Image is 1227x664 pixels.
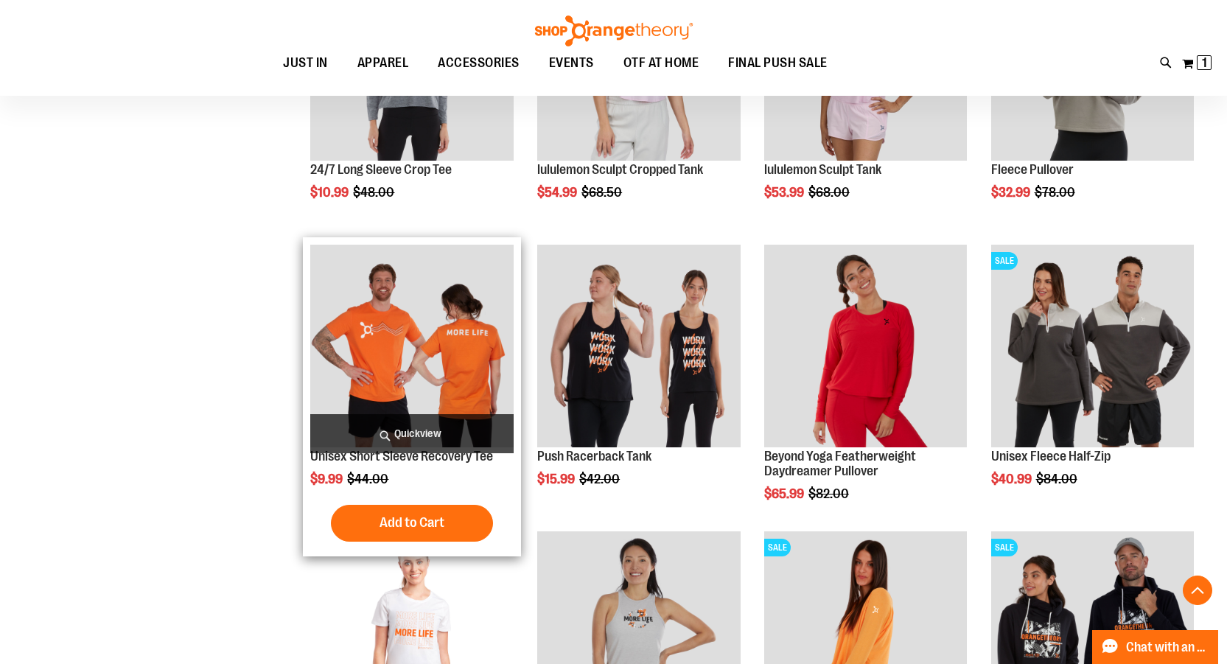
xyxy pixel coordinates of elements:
a: lululemon Sculpt Tank [764,162,881,177]
button: Add to Cart [331,505,493,542]
span: $68.00 [808,185,852,200]
a: Beyond Yoga Featherweight Daydreamer Pullover [764,449,916,478]
a: Fleece Pullover [991,162,1074,177]
span: 1 [1202,55,1207,70]
a: lululemon Sculpt Cropped Tank [537,162,703,177]
a: Product image for Unisex Fleece Half ZipSALE [991,245,1194,450]
div: product [757,237,974,539]
span: $65.99 [764,486,806,501]
img: Product image for Unisex Short Sleeve Recovery Tee [310,245,513,447]
a: Product image for Unisex Short Sleeve Recovery Tee [310,245,513,450]
span: SALE [764,539,791,556]
span: $68.50 [581,185,624,200]
button: Back To Top [1183,576,1212,605]
span: $82.00 [808,486,851,501]
span: $32.99 [991,185,1032,200]
div: product [984,237,1201,524]
span: APPAREL [357,46,409,80]
span: $15.99 [537,472,577,486]
span: ACCESSORIES [438,46,520,80]
span: $42.00 [579,472,622,486]
a: Product image for Beyond Yoga Featherweight Daydreamer Pullover [764,245,967,450]
a: Unisex Fleece Half-Zip [991,449,1111,464]
span: $78.00 [1035,185,1077,200]
div: product [303,237,520,556]
a: Push Racerback Tank [537,449,651,464]
span: $53.99 [764,185,806,200]
span: FINAL PUSH SALE [728,46,828,80]
a: Product image for Push Racerback Tank [537,245,740,450]
span: $84.00 [1036,472,1080,486]
img: Shop Orangetheory [533,15,695,46]
button: Chat with an Expert [1092,630,1219,664]
span: $9.99 [310,472,345,486]
span: SALE [991,252,1018,270]
span: JUST IN [283,46,328,80]
img: Product image for Unisex Fleece Half Zip [991,245,1194,447]
a: Quickview [310,414,513,453]
img: Product image for Push Racerback Tank [537,245,740,447]
span: SALE [991,539,1018,556]
span: $54.99 [537,185,579,200]
span: OTF AT HOME [623,46,699,80]
span: $48.00 [353,185,396,200]
a: 24/7 Long Sleeve Crop Tee [310,162,452,177]
a: Unisex Short Sleeve Recovery Tee [310,449,493,464]
span: EVENTS [549,46,594,80]
span: $44.00 [347,472,391,486]
span: $40.99 [991,472,1034,486]
span: $10.99 [310,185,351,200]
span: Add to Cart [380,514,444,531]
div: product [530,237,747,524]
span: Chat with an Expert [1126,640,1209,654]
img: Product image for Beyond Yoga Featherweight Daydreamer Pullover [764,245,967,447]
